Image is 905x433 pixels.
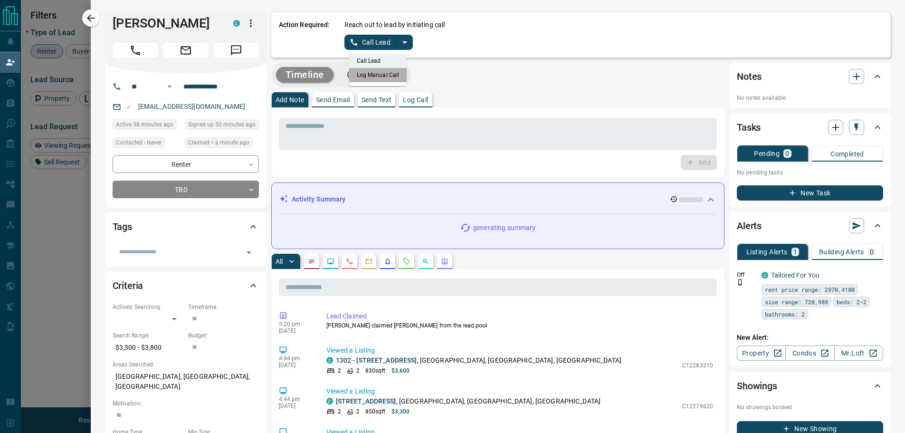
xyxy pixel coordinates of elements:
[346,258,353,265] svg: Calls
[113,399,259,408] p: Motivation:
[365,258,372,265] svg: Emails
[279,403,312,409] p: [DATE]
[473,223,535,233] p: generating summary
[344,20,445,30] p: Reach out to lead by initiating call
[164,81,175,92] button: Open
[113,181,259,198] div: TBD
[188,303,259,311] p: Timeframe:
[754,150,780,157] p: Pending
[308,258,315,265] svg: Notes
[279,327,312,334] p: [DATE]
[113,155,259,173] div: Renter
[737,375,883,397] div: Showings
[391,366,410,375] p: $3,600
[279,396,312,403] p: 4:44 pm
[837,297,867,307] span: beds: 2-2
[113,219,132,234] h2: Tags
[737,333,883,343] p: New Alert:
[746,249,788,255] p: Listing Alerts
[765,309,805,319] span: bathrooms: 2
[336,396,601,406] p: , [GEOGRAPHIC_DATA], [GEOGRAPHIC_DATA], [GEOGRAPHIC_DATA]
[116,120,173,129] span: Active 38 minutes ago
[279,191,717,208] div: Activity Summary
[737,94,883,102] p: No notes available
[116,138,162,147] span: Contacted - Never
[762,272,768,279] div: condos.ca
[125,104,132,110] svg: Email Valid
[327,258,334,265] svg: Lead Browsing Activity
[356,407,360,416] p: 2
[233,20,240,27] div: condos.ca
[113,274,259,297] div: Criteria
[737,214,883,237] div: Alerts
[113,215,259,238] div: Tags
[113,43,158,58] span: Call
[793,249,797,255] p: 1
[737,346,786,361] a: Property
[830,151,864,157] p: Completed
[276,96,305,103] p: Add Note
[113,360,259,369] p: Areas Searched:
[384,258,391,265] svg: Listing Alerts
[834,346,883,361] a: Mr.Loft
[279,321,312,327] p: 5:20 pm
[349,68,407,82] li: Log Manual Call
[326,386,714,396] p: Viewed a Listing
[326,321,714,330] p: [PERSON_NAME] claimed [PERSON_NAME] from the lead pool
[737,403,883,412] p: No showings booked
[279,362,312,368] p: [DATE]
[326,346,714,356] p: Viewed a Listing
[188,331,259,340] p: Budget:
[163,43,209,58] span: Email
[737,65,883,88] div: Notes
[276,258,283,265] p: All
[113,369,259,395] p: [GEOGRAPHIC_DATA], [GEOGRAPHIC_DATA], [GEOGRAPHIC_DATA]
[785,150,789,157] p: 0
[365,366,386,375] p: 830 sqft
[338,407,341,416] p: 2
[441,258,448,265] svg: Agent Actions
[870,249,874,255] p: 0
[765,285,855,294] span: rent price range: 2970,4180
[422,258,429,265] svg: Opportunities
[326,398,333,404] div: condos.ca
[336,356,417,364] a: 1302 - [STREET_ADDRESS]
[113,340,183,356] p: $3,300 - $3,800
[737,378,777,394] h2: Showings
[403,96,428,103] p: Log Call
[771,271,819,279] a: Tailored For You
[326,311,714,321] p: Lead Claimed
[336,356,622,366] p: , [GEOGRAPHIC_DATA], [GEOGRAPHIC_DATA], [GEOGRAPHIC_DATA]
[113,303,183,311] p: Actively Searching:
[362,96,392,103] p: Send Text
[365,407,386,416] p: 850 sqft
[113,16,219,31] h1: [PERSON_NAME]
[737,270,756,279] p: Off
[765,297,828,307] span: size range: 720,988
[682,361,713,370] p: C12283210
[819,249,864,255] p: Building Alerts
[403,258,410,265] svg: Requests
[344,35,413,50] div: split button
[138,103,246,110] a: [EMAIL_ADDRESS][DOMAIN_NAME]
[279,20,330,50] p: Action Required:
[737,120,761,135] h2: Tasks
[737,165,883,180] p: No pending tasks
[242,246,256,259] button: Open
[344,35,397,50] button: Call Lead
[737,69,762,84] h2: Notes
[356,366,360,375] p: 2
[279,355,312,362] p: 4:44 pm
[337,67,406,83] button: Campaigns
[737,279,743,286] svg: Push Notification Only
[113,119,180,133] div: Fri Aug 15 2025
[316,96,350,103] p: Send Email
[292,194,346,204] p: Activity Summary
[188,120,256,129] span: Signed up 50 minutes ago
[682,402,713,411] p: C12279620
[349,54,407,68] li: Call Lead
[391,407,410,416] p: $3,300
[336,397,396,405] a: [STREET_ADDRESS]
[737,218,762,233] h2: Alerts
[113,331,183,340] p: Search Range:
